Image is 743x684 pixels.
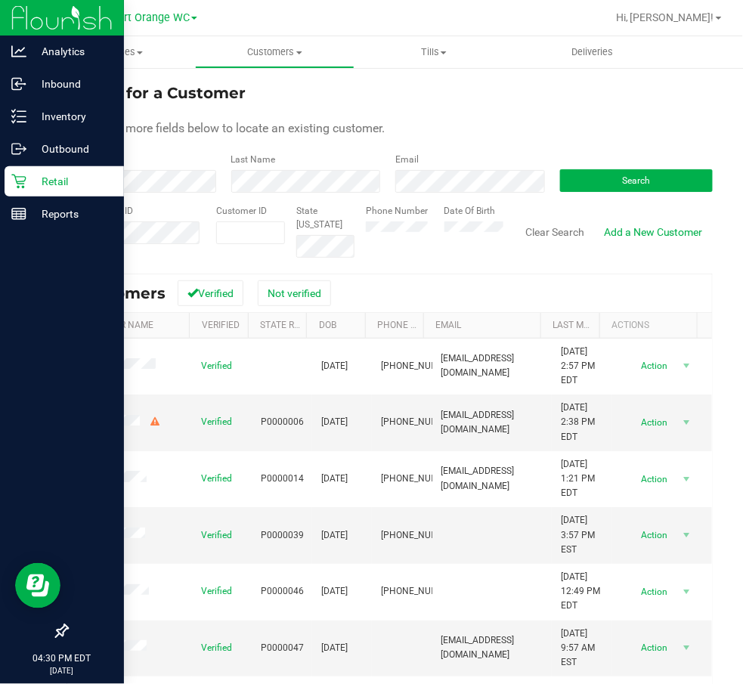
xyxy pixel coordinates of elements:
[201,415,232,429] span: Verified
[201,528,232,543] span: Verified
[436,320,462,330] a: Email
[262,641,305,655] span: P0000047
[216,204,267,218] label: Customer ID
[628,525,677,546] span: Action
[11,206,26,221] inline-svg: Reports
[381,528,457,543] span: [PHONE_NUMBER]
[552,45,634,59] span: Deliveries
[258,280,331,306] button: Not verified
[381,415,457,429] span: [PHONE_NUMBER]
[319,320,336,330] a: DOB
[561,457,602,501] span: [DATE] 1:21 PM EDT
[561,627,602,670] span: [DATE] 9:57 AM EST
[67,121,385,135] span: Use one or more fields below to locate an existing customer.
[15,563,60,608] iframe: Resource center
[677,469,696,490] span: select
[262,472,305,486] span: P0000014
[111,11,190,24] span: Port Orange WC
[262,528,305,543] span: P0000039
[628,469,677,490] span: Action
[628,412,677,433] span: Action
[381,359,457,373] span: [PHONE_NUMBER]
[195,36,354,68] a: Customers
[444,204,496,218] label: Date Of Birth
[561,570,602,614] span: [DATE] 12:49 PM EDT
[11,109,26,124] inline-svg: Inventory
[677,412,696,433] span: select
[321,641,348,655] span: [DATE]
[628,637,677,658] span: Action
[553,320,618,330] a: Last Modified
[677,637,696,658] span: select
[377,320,447,330] a: Phone Number
[178,280,243,306] button: Verified
[231,153,276,166] label: Last Name
[148,415,162,429] div: Warning - Level 2
[622,175,650,186] span: Search
[677,355,696,376] span: select
[260,320,339,330] a: State Registry Id
[26,140,117,158] p: Outbound
[560,169,714,192] button: Search
[201,584,232,599] span: Verified
[381,584,457,599] span: [PHONE_NUMBER]
[7,666,117,677] p: [DATE]
[594,219,713,245] a: Add a New Customer
[321,472,348,486] span: [DATE]
[441,464,543,493] span: [EMAIL_ADDRESS][DOMAIN_NAME]
[202,320,240,330] a: Verified
[11,174,26,189] inline-svg: Retail
[395,153,419,166] label: Email
[26,205,117,223] p: Reports
[201,641,232,655] span: Verified
[628,355,677,376] span: Action
[561,401,602,444] span: [DATE] 2:38 PM EDT
[355,45,512,59] span: Tills
[26,42,117,60] p: Analytics
[321,584,348,599] span: [DATE]
[26,75,117,93] p: Inbound
[321,528,348,543] span: [DATE]
[11,44,26,59] inline-svg: Analytics
[262,584,305,599] span: P0000046
[561,513,602,557] span: [DATE] 3:57 PM EST
[354,36,513,68] a: Tills
[616,11,714,23] span: Hi, [PERSON_NAME]!
[201,359,232,373] span: Verified
[628,581,677,602] span: Action
[515,219,594,245] button: Clear Search
[26,107,117,125] p: Inventory
[611,320,692,330] div: Actions
[201,472,232,486] span: Verified
[441,633,543,662] span: [EMAIL_ADDRESS][DOMAIN_NAME]
[561,345,602,388] span: [DATE] 2:57 PM EDT
[26,172,117,190] p: Retail
[321,415,348,429] span: [DATE]
[7,652,117,666] p: 04:30 PM EDT
[196,45,353,59] span: Customers
[321,359,348,373] span: [DATE]
[262,415,305,429] span: P0000006
[677,525,696,546] span: select
[441,408,543,437] span: [EMAIL_ADDRESS][DOMAIN_NAME]
[381,472,457,486] span: [PHONE_NUMBER]
[11,76,26,91] inline-svg: Inbound
[441,351,543,380] span: [EMAIL_ADDRESS][DOMAIN_NAME]
[67,84,246,102] span: Search for a Customer
[677,581,696,602] span: select
[366,204,428,218] label: Phone Number
[11,141,26,156] inline-svg: Outbound
[513,36,672,68] a: Deliveries
[296,204,354,231] label: State [US_STATE]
